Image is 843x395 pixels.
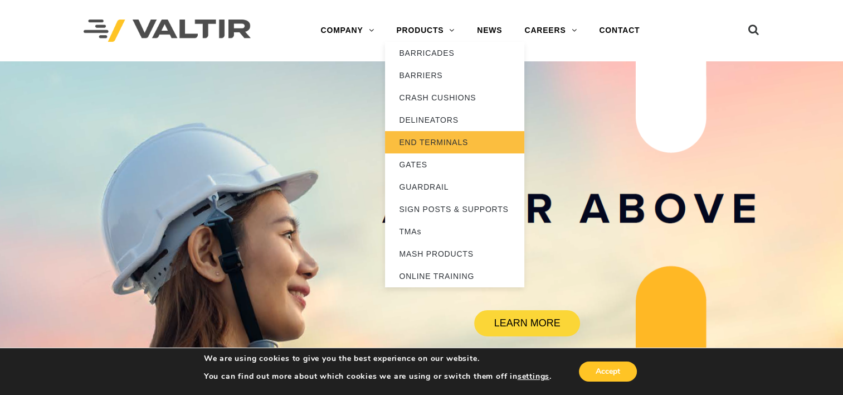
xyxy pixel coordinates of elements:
a: LEARN MORE [474,310,580,336]
a: GATES [385,153,524,176]
a: BARRICADES [385,42,524,64]
a: NEWS [466,20,513,42]
a: END TERMINALS [385,131,524,153]
p: You can find out more about which cookies we are using or switch them off in . [204,372,552,382]
a: CAREERS [513,20,588,42]
button: Accept [579,362,637,382]
a: BARRIERS [385,64,524,86]
a: ONLINE TRAINING [385,265,524,287]
a: SIGN POSTS & SUPPORTS [385,198,524,220]
a: COMPANY [309,20,385,42]
a: MASH PRODUCTS [385,243,524,265]
a: CONTACT [588,20,651,42]
p: We are using cookies to give you the best experience on our website. [204,354,552,364]
a: TMAs [385,220,524,243]
a: CRASH CUSHIONS [385,86,524,109]
a: GUARDRAIL [385,176,524,198]
a: PRODUCTS [385,20,466,42]
img: Valtir [84,20,251,42]
button: settings [518,372,549,382]
a: DELINEATORS [385,109,524,131]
